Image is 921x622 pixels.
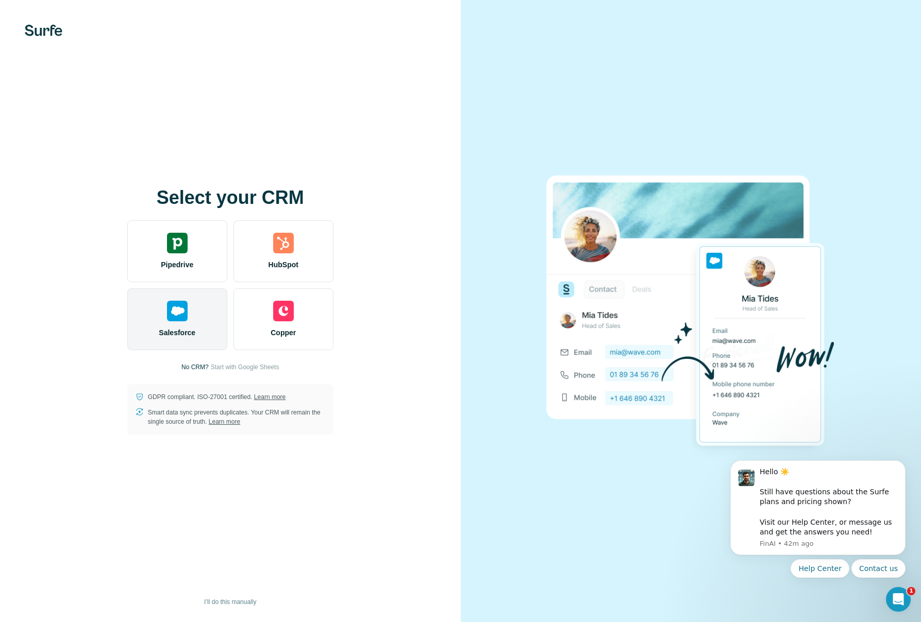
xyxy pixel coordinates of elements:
p: Smart data sync prevents duplicates. Your CRM will remain the single source of truth. [148,408,325,426]
p: No CRM? [181,362,209,372]
img: copper's logo [273,301,294,321]
img: Surfe's logo [25,25,62,36]
h1: Select your CRM [127,187,333,208]
iframe: Intercom notifications message [715,426,921,594]
img: salesforce's logo [167,301,188,321]
span: Salesforce [159,327,195,338]
iframe: Intercom live chat [886,587,911,612]
img: SALESFORCE image [546,158,835,464]
a: Learn more [254,393,286,401]
span: HubSpot [269,260,298,270]
button: Start with Google Sheets [211,362,279,372]
button: I’ll do this manually [197,594,263,610]
span: Pipedrive [161,260,193,270]
p: GDPR compliant. ISO-27001 certified. [148,392,286,402]
span: I’ll do this manually [204,597,256,607]
img: hubspot's logo [273,233,294,253]
span: Copper [271,327,296,338]
img: pipedrive's logo [167,233,188,253]
a: Learn more [209,418,240,425]
span: 1 [907,587,915,595]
